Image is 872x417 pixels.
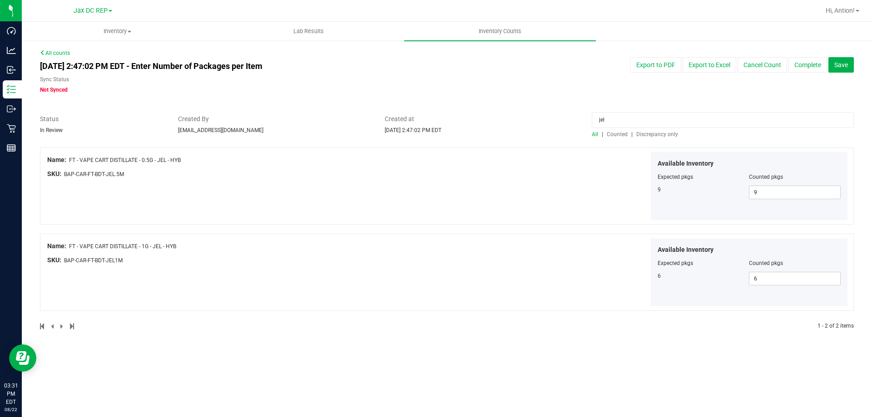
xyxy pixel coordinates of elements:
[634,131,678,137] a: Discrepancy only
[604,131,631,137] a: Counted
[658,245,713,255] span: Available Inventory
[40,127,63,133] span: In Review
[40,114,164,124] span: Status
[828,57,854,73] button: Save
[834,61,848,69] span: Save
[658,186,661,193] span: 9
[22,22,213,41] a: Inventory
[466,27,534,35] span: Inventory Counts
[592,131,602,137] a: All
[64,257,123,264] span: BAP-CAR-FT-BDT-JEL1M
[7,124,16,133] inline-svg: Retail
[70,323,74,329] span: Move to last page
[4,406,18,413] p: 08/22
[658,174,693,180] span: Expected pkgs
[7,26,16,35] inline-svg: Dashboard
[658,260,693,266] span: Expected pkgs
[749,260,783,266] span: Counted pkgs
[630,57,681,73] button: Export to PDF
[213,22,404,41] a: Lab Results
[658,159,713,168] span: Available Inventory
[636,131,678,137] span: Discrepancy only
[7,143,16,152] inline-svg: Reports
[592,131,598,137] span: All
[40,75,69,83] label: Sync Status
[281,27,336,35] span: Lab Results
[7,65,16,74] inline-svg: Inbound
[40,323,45,329] span: Move to first page
[47,156,66,163] span: Name:
[7,104,16,113] inline-svg: Outbound
[178,127,263,133] span: [EMAIL_ADDRESS][DOMAIN_NAME]
[40,50,70,56] a: All counts
[9,344,36,372] iframe: Resource center
[385,114,578,124] span: Created at
[602,131,603,137] span: |
[47,170,61,177] span: SKU:
[7,85,16,94] inline-svg: Inventory
[40,87,68,93] span: Not Synced
[69,243,176,250] span: FT - VAPE CART DISTILLATE - 1G - JEL - HYB
[658,273,661,279] span: 6
[404,22,595,41] a: Inventory Counts
[69,157,181,163] span: FT - VAPE CART DISTILLATE - 0.5G - JEL - HYB
[788,57,827,73] button: Complete
[749,186,840,199] input: 9
[738,57,787,73] button: Cancel Count
[22,27,213,35] span: Inventory
[47,242,66,250] span: Name:
[385,127,441,133] span: [DATE] 2:47:02 PM EDT
[683,57,736,73] button: Export to Excel
[178,114,372,124] span: Created By
[7,46,16,55] inline-svg: Analytics
[51,323,55,329] span: Previous
[47,256,61,264] span: SKU:
[592,112,854,128] input: Type item name
[631,131,633,137] span: |
[40,62,509,71] h4: [DATE] 2:47:02 PM EDT - Enter Number of Packages per Item
[749,174,783,180] span: Counted pkgs
[64,171,124,177] span: BAP-CAR-FT-BDT-JEL.5M
[607,131,628,137] span: Counted
[817,323,854,329] span: 1 - 2 of 2 items
[749,272,840,285] input: 6
[4,382,18,406] p: 03:31 PM EDT
[74,7,108,15] span: Jax DC REP
[826,7,855,14] span: Hi, Antion!
[60,323,64,329] span: Next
